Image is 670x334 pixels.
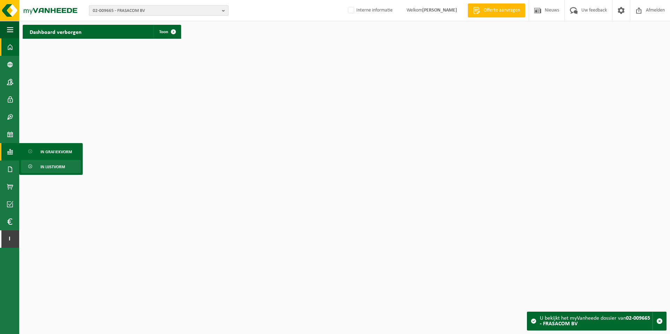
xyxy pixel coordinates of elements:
a: In lijstvorm [21,160,81,173]
strong: 02-009665 - FRASACOM BV [540,316,650,327]
strong: [PERSON_NAME] [422,8,457,13]
div: U bekijkt het myVanheede dossier van [540,312,653,330]
span: 02-009665 - FRASACOM BV [93,6,219,16]
a: Toon [154,25,180,39]
span: Toon [159,30,168,34]
span: In grafiekvorm [40,145,72,158]
a: Offerte aanvragen [468,3,525,17]
span: I [7,230,12,248]
a: In grafiekvorm [21,145,81,158]
label: Interne informatie [347,5,393,16]
span: In lijstvorm [40,160,65,173]
h2: Dashboard verborgen [23,25,89,38]
button: 02-009665 - FRASACOM BV [89,5,229,16]
span: Offerte aanvragen [482,7,522,14]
